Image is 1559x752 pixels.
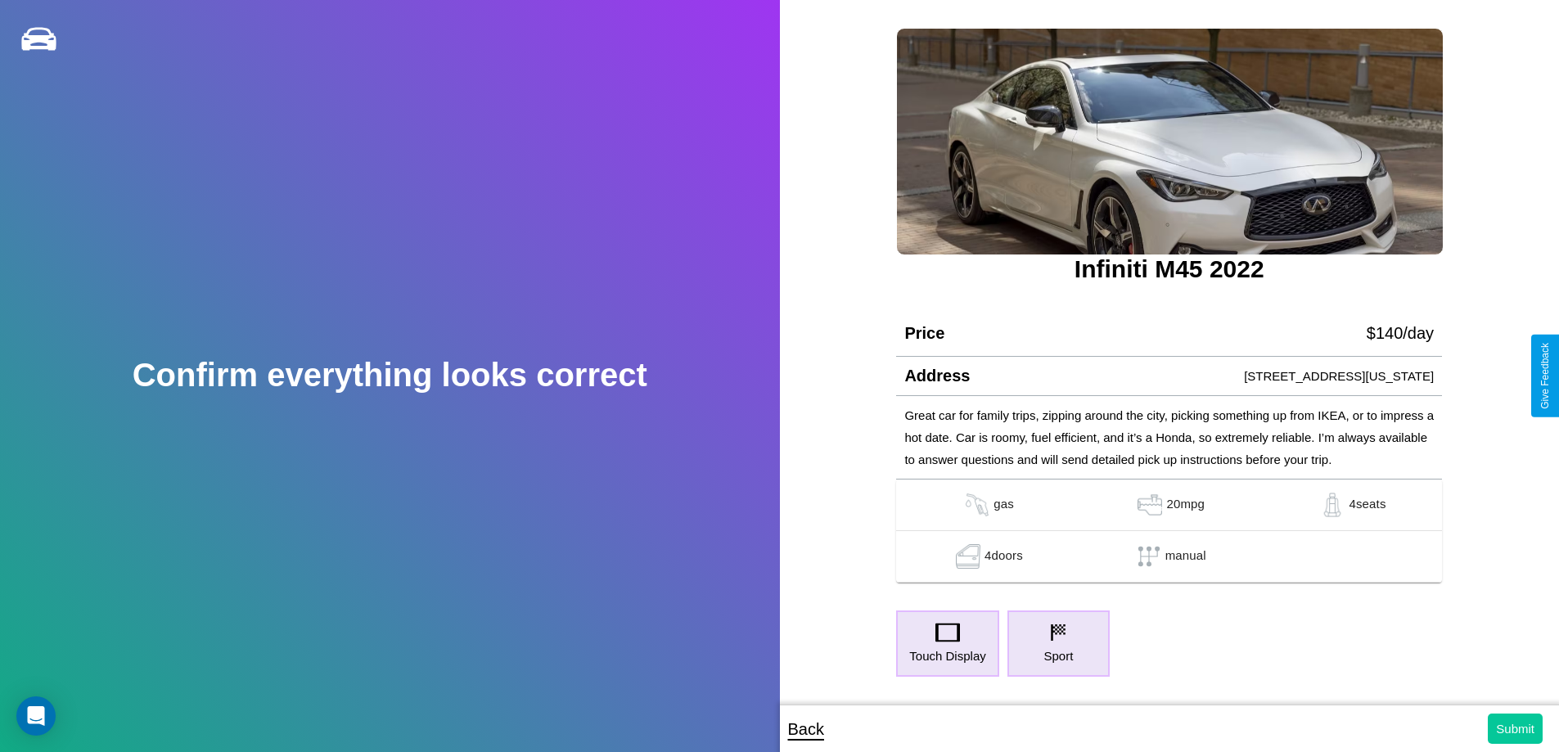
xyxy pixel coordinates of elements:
p: Back [788,714,824,744]
h4: Address [904,367,970,385]
h4: Price [904,324,944,343]
p: 20 mpg [1166,493,1205,517]
button: Submit [1488,714,1543,744]
p: [STREET_ADDRESS][US_STATE] [1244,365,1434,387]
table: simple table [896,480,1442,583]
img: gas [952,544,985,569]
p: Great car for family trips, zipping around the city, picking something up from IKEA, or to impres... [904,404,1434,471]
p: 4 doors [985,544,1023,569]
h2: Confirm everything looks correct [133,357,647,394]
p: gas [994,493,1014,517]
img: gas [1316,493,1349,517]
div: Open Intercom Messenger [16,696,56,736]
div: Give Feedback [1539,343,1551,409]
p: Sport [1043,645,1073,667]
p: 4 seats [1349,493,1386,517]
img: gas [1133,493,1166,517]
p: Touch Display [909,645,985,667]
h3: Infiniti M45 2022 [896,255,1442,283]
p: $ 140 /day [1367,318,1434,348]
p: manual [1165,544,1206,569]
img: gas [961,493,994,517]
